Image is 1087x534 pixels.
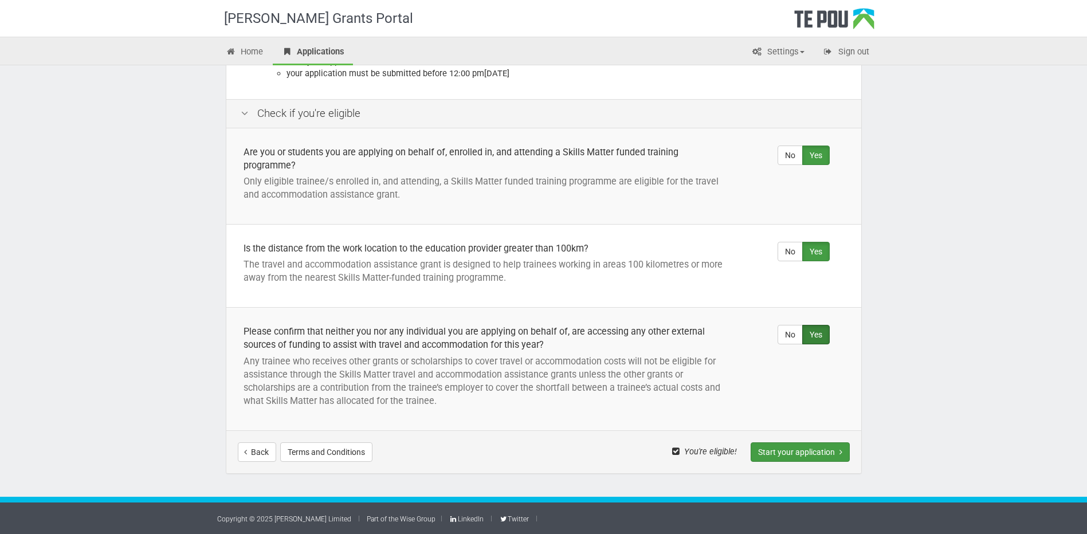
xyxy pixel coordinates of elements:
[778,242,803,261] label: No
[778,325,803,344] label: No
[794,8,874,37] div: Te Pou Logo
[814,40,878,65] a: Sign out
[287,68,847,80] li: your application must be submitted before 12:00 pm[DATE]
[244,146,729,172] div: Are you or students you are applying on behalf of, enrolled in, and attending a Skills Matter fun...
[217,40,272,65] a: Home
[244,258,729,284] p: The travel and accommodation assistance grant is designed to help trainees working in areas 100 k...
[226,99,861,128] div: Check if you're eligible
[751,442,850,462] button: Start your application
[802,242,830,261] label: Yes
[244,325,729,351] div: Please confirm that neither you nor any individual you are applying on behalf of, are accessing a...
[672,446,748,457] span: You're eligible!
[802,325,830,344] label: Yes
[778,146,803,165] label: No
[244,175,729,201] p: Only eligible trainee/s enrolled in, and attending, a Skills Matter funded training programme are...
[217,515,351,523] a: Copyright © 2025 [PERSON_NAME] Limited
[244,242,729,255] div: Is the distance from the work location to the education provider greater than 100km?
[244,355,729,407] p: Any trainee who receives other grants or scholarships to cover travel or accommodation costs will...
[273,40,353,65] a: Applications
[238,442,276,462] a: Back
[367,515,435,523] a: Part of the Wise Group
[499,515,529,523] a: Twitter
[280,442,372,462] button: Terms and Conditions
[802,146,830,165] label: Yes
[264,56,847,79] li: In order for your application to be considered
[449,515,484,523] a: LinkedIn
[743,40,813,65] a: Settings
